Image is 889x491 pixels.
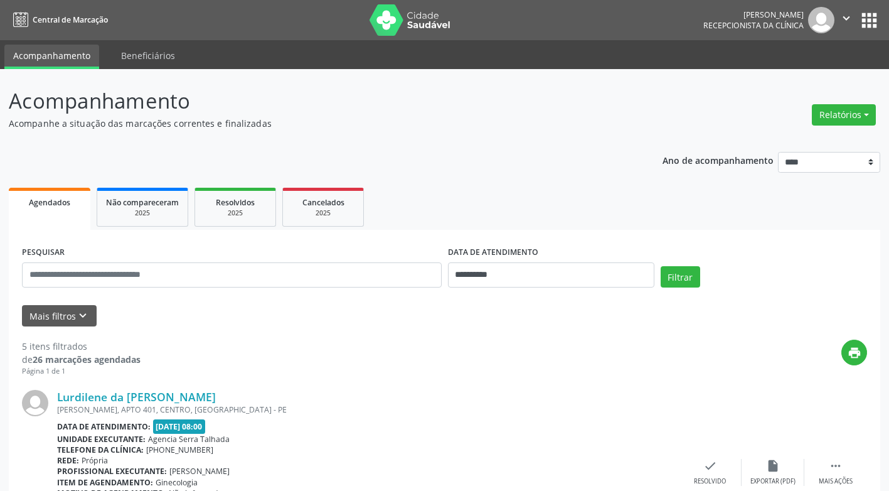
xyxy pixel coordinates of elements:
a: Acompanhamento [4,45,99,69]
label: PESQUISAR [22,243,65,262]
span: Recepcionista da clínica [703,20,804,31]
span: Agendados [29,197,70,208]
i: insert_drive_file [766,459,780,473]
i:  [839,11,853,25]
div: Resolvido [694,477,726,486]
div: Página 1 de 1 [22,366,141,377]
div: 2025 [106,208,179,218]
span: Cancelados [302,197,344,208]
span: [PHONE_NUMBER] [146,445,213,455]
img: img [22,390,48,416]
i: keyboard_arrow_down [76,309,90,323]
span: Resolvidos [216,197,255,208]
span: Central de Marcação [33,14,108,25]
b: Data de atendimento: [57,421,151,432]
div: 5 itens filtrados [22,340,141,353]
button: Filtrar [661,266,700,288]
div: [PERSON_NAME] [703,9,804,20]
button: print [841,340,867,365]
span: Própria [82,455,108,466]
b: Unidade executante: [57,434,146,445]
p: Acompanhamento [9,85,619,117]
button: apps [858,9,880,31]
div: Exportar (PDF) [750,477,796,486]
label: DATA DE ATENDIMENTO [448,243,538,262]
a: Lurdilene da [PERSON_NAME] [57,390,216,404]
button:  [834,7,858,33]
div: Mais ações [819,477,853,486]
span: Não compareceram [106,197,179,208]
b: Profissional executante: [57,466,167,477]
a: Beneficiários [112,45,184,67]
p: Acompanhe a situação das marcações correntes e finalizadas [9,117,619,130]
i: print [848,346,861,360]
b: Rede: [57,455,79,466]
strong: 26 marcações agendadas [33,353,141,365]
div: [PERSON_NAME], APTO 401, CENTRO, [GEOGRAPHIC_DATA] - PE [57,404,679,415]
span: [DATE] 08:00 [153,419,206,434]
div: 2025 [204,208,267,218]
button: Relatórios [812,104,876,126]
span: Ginecologia [156,477,198,488]
button: Mais filtroskeyboard_arrow_down [22,305,97,327]
b: Item de agendamento: [57,477,153,488]
img: img [808,7,834,33]
span: [PERSON_NAME] [169,466,230,477]
div: 2025 [292,208,354,218]
i: check [703,459,717,473]
span: Agencia Serra Talhada [148,434,230,445]
div: de [22,353,141,366]
a: Central de Marcação [9,9,108,30]
p: Ano de acompanhamento [663,152,774,168]
i:  [829,459,843,473]
b: Telefone da clínica: [57,445,144,455]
